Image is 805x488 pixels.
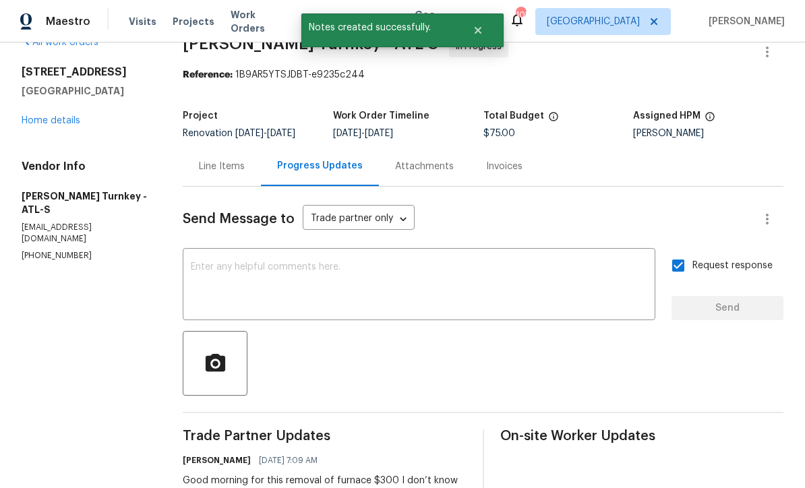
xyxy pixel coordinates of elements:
[692,259,773,273] span: Request response
[486,160,523,173] div: Invoices
[46,15,90,28] span: Maestro
[173,15,214,28] span: Projects
[183,212,295,226] span: Send Message to
[633,111,700,121] h5: Assigned HPM
[516,8,525,22] div: 105
[235,129,295,138] span: -
[333,111,429,121] h5: Work Order Timeline
[235,129,264,138] span: [DATE]
[22,160,150,173] h4: Vendor Info
[483,111,544,121] h5: Total Budget
[22,84,150,98] h5: [GEOGRAPHIC_DATA]
[703,15,785,28] span: [PERSON_NAME]
[183,68,783,82] div: 1B9AR5YTSJDBT-e9235c244
[415,8,493,35] span: Geo Assignments
[395,160,454,173] div: Attachments
[129,15,156,28] span: Visits
[277,159,363,173] div: Progress Updates
[183,129,295,138] span: Renovation
[303,208,415,231] div: Trade partner only
[333,129,393,138] span: -
[22,38,98,47] a: All work orders
[22,116,80,125] a: Home details
[22,189,150,216] h5: [PERSON_NAME] Turnkey - ATL-S
[500,429,783,443] span: On-site Worker Updates
[22,65,150,79] h2: [STREET_ADDRESS]
[22,250,150,262] p: [PHONE_NUMBER]
[267,129,295,138] span: [DATE]
[183,454,251,467] h6: [PERSON_NAME]
[705,111,715,129] span: The hpm assigned to this work order.
[456,17,500,44] button: Close
[231,8,285,35] span: Work Orders
[301,13,456,42] span: Notes created successfully.
[333,129,361,138] span: [DATE]
[199,160,245,173] div: Line Items
[365,129,393,138] span: [DATE]
[183,36,438,52] span: [PERSON_NAME] Turnkey - ATL-S
[547,15,640,28] span: [GEOGRAPHIC_DATA]
[183,429,466,443] span: Trade Partner Updates
[548,111,559,129] span: The total cost of line items that have been proposed by Opendoor. This sum includes line items th...
[183,70,233,80] b: Reference:
[633,129,783,138] div: [PERSON_NAME]
[22,222,150,245] p: [EMAIL_ADDRESS][DOMAIN_NAME]
[259,454,318,467] span: [DATE] 7:09 AM
[183,111,218,121] h5: Project
[483,129,515,138] span: $75.00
